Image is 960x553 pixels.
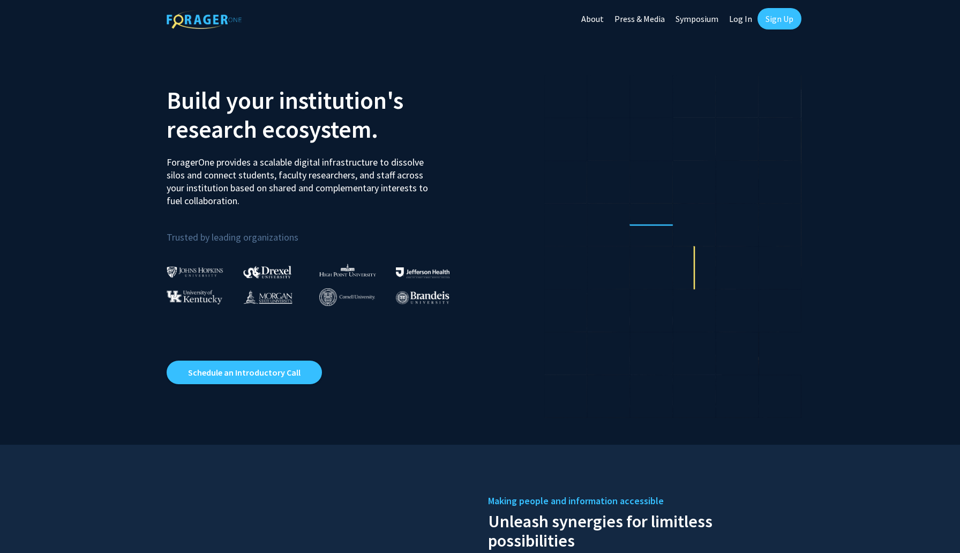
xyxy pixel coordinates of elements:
[167,361,322,384] a: Opens in a new tab
[243,266,291,278] img: Drexel University
[319,264,376,276] img: High Point University
[243,290,292,304] img: Morgan State University
[488,493,793,509] h5: Making people and information accessible
[488,509,793,550] h2: Unleash synergies for limitless possibilities
[167,266,223,278] img: Johns Hopkins University
[396,291,449,304] img: Brandeis University
[167,290,222,304] img: University of Kentucky
[167,216,472,245] p: Trusted by leading organizations
[319,288,375,306] img: Cornell University
[167,86,472,144] h2: Build your institution's research ecosystem.
[757,8,801,29] a: Sign Up
[167,148,436,207] p: ForagerOne provides a scalable digital infrastructure to dissolve silos and connect students, fac...
[396,267,449,278] img: Thomas Jefferson University
[167,10,242,29] img: ForagerOne Logo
